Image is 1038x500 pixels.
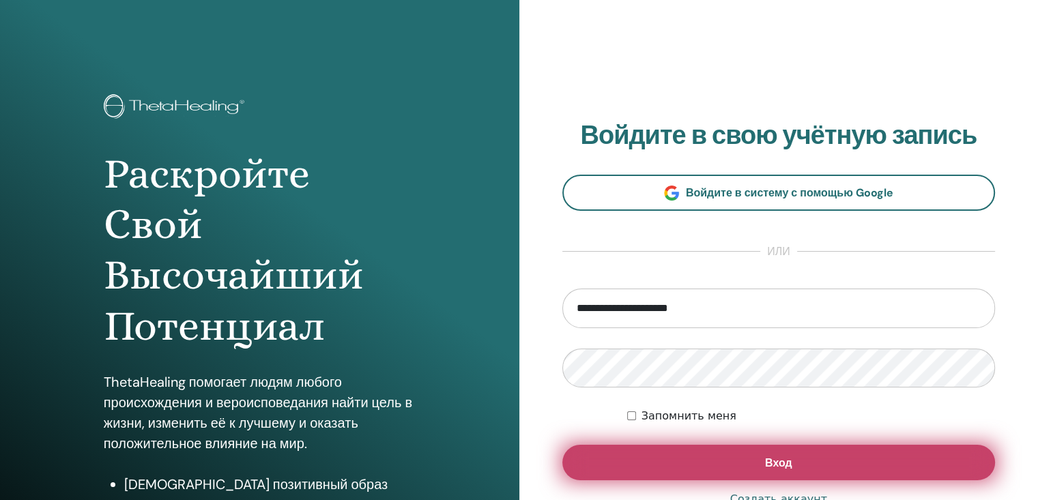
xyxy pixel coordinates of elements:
[767,244,790,259] ya-tr-span: или
[765,456,792,470] ya-tr-span: Вход
[562,445,996,480] button: Вход
[686,186,893,200] ya-tr-span: Войдите в систему с помощью Google
[562,175,996,211] a: Войдите в систему с помощью Google
[627,408,995,424] div: Сохраняйте мою аутентификацию на неопределённый срок или до тех пор, пока я не выйду из системы в...
[580,118,977,152] ya-tr-span: Войдите в свою учётную запись
[104,149,364,350] ya-tr-span: Раскройте Свой Высочайший Потенциал
[104,373,412,452] ya-tr-span: ThetaHealing помогает людям любого происхождения и вероисповедания найти цель в жизни, изменить е...
[641,409,736,422] ya-tr-span: Запомнить меня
